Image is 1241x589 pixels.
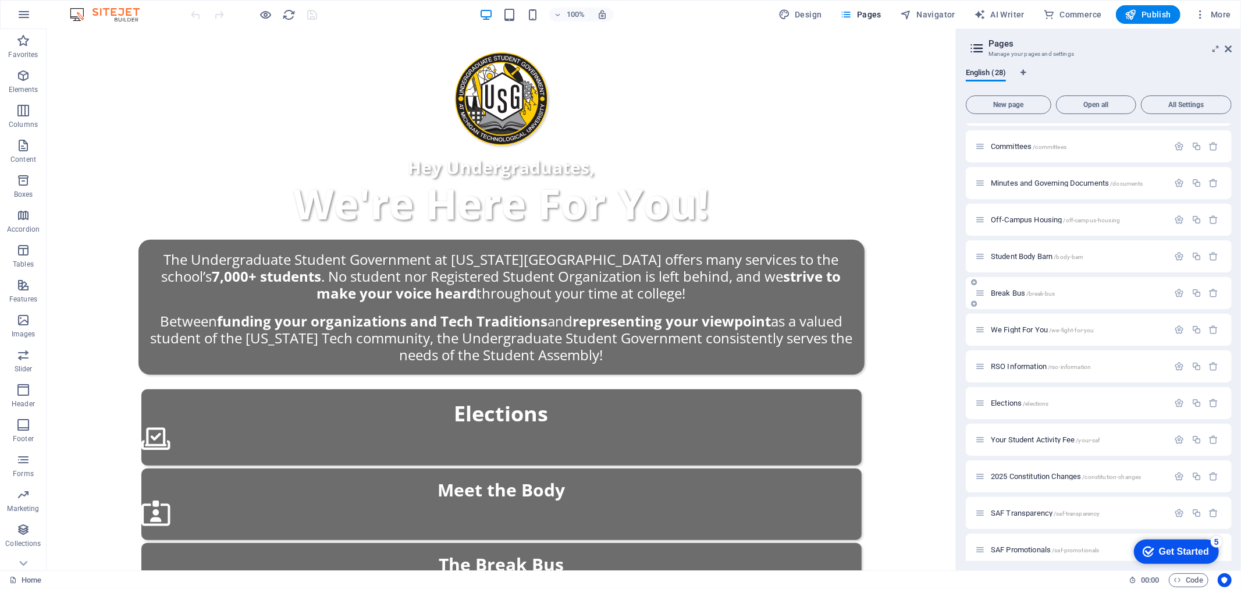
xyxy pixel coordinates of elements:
[9,120,38,129] p: Columns
[991,472,1141,481] span: Click to open page
[549,8,591,22] button: 100%
[12,329,35,339] p: Images
[1190,5,1236,24] button: More
[1056,95,1136,114] button: Open all
[991,142,1066,151] span: Click to open page
[1026,290,1055,297] span: /break-bus
[969,5,1029,24] button: AI Writer
[1175,178,1185,188] div: Settings
[13,469,34,478] p: Forms
[1175,251,1185,261] div: Settings
[1175,471,1185,481] div: Settings
[987,216,1169,223] div: Off-Campus Housing/off-campus-housing
[1175,215,1185,225] div: Settings
[1049,327,1094,333] span: /we-fight-for-you
[5,539,41,548] p: Collections
[7,225,40,234] p: Accordion
[1192,435,1201,445] div: Duplicate
[987,436,1169,443] div: Your Student Activity Fee/your-saf
[1192,471,1201,481] div: Duplicate
[1209,471,1219,481] div: Remove
[987,289,1169,297] div: Break Bus/break-bus
[1116,5,1180,24] button: Publish
[1192,325,1201,335] div: Duplicate
[1209,288,1219,298] div: Remove
[95,430,815,520] a: Meet the Body
[8,50,38,59] p: Favorites
[1175,398,1185,408] div: Settings
[841,9,881,20] span: Pages
[1209,215,1219,225] div: Remove
[991,325,1094,334] span: We Fight For You
[1192,398,1201,408] div: Duplicate
[1149,576,1151,584] span: :
[95,350,815,445] a: Elections
[1125,9,1171,20] span: Publish
[1174,573,1203,587] span: Code
[14,190,33,199] p: Boxes
[987,546,1169,553] div: SAF Promotionals/saf-promotionals
[1169,573,1208,587] button: Code
[1146,101,1226,108] span: All Settings
[1209,141,1219,151] div: Remove
[1129,573,1160,587] h6: Session time
[1083,474,1142,480] span: /constitution-changes
[991,435,1100,444] span: Your Student Activity Fee
[13,260,34,269] p: Tables
[10,155,36,164] p: Content
[1054,254,1084,260] span: /body-barn
[971,101,1046,108] span: New page
[283,8,296,22] i: Reload page
[1064,217,1121,223] span: /off-campus-housing
[1194,9,1231,20] span: More
[1192,508,1201,518] div: Duplicate
[987,326,1169,333] div: We Fight For You/we-fight-for-you
[9,6,94,30] div: Get Started 5 items remaining, 0% complete
[282,8,296,22] button: reload
[987,253,1169,260] div: Student Body Barn/body-barn
[13,434,34,443] p: Footer
[9,85,38,94] p: Elements
[1175,361,1185,371] div: Settings
[12,399,35,409] p: Header
[1209,325,1219,335] div: Remove
[991,179,1143,187] span: Click to open page
[67,8,154,22] img: Editor Logo
[567,8,585,22] h6: 100%
[991,509,1100,517] span: Click to open page
[966,69,1232,91] div: Language Tabs
[1209,508,1219,518] div: Remove
[1141,573,1159,587] span: 00 00
[778,9,822,20] span: Design
[1175,508,1185,518] div: Settings
[1192,251,1201,261] div: Duplicate
[991,362,1091,371] span: RSO Information
[974,9,1025,20] span: AI Writer
[1033,144,1067,150] span: /committees
[836,5,886,24] button: Pages
[966,95,1051,114] button: New page
[1043,9,1102,20] span: Commerce
[1054,510,1100,517] span: /saf-transparency
[1209,435,1219,445] div: Remove
[1175,435,1185,445] div: Settings
[988,49,1208,59] h3: Manage your pages and settings
[774,5,827,24] div: Design (Ctrl+Alt+Y)
[9,294,37,304] p: Features
[1175,325,1185,335] div: Settings
[34,13,84,23] div: Get Started
[1192,361,1201,371] div: Duplicate
[991,215,1120,224] span: Click to open page
[1209,398,1219,408] div: Remove
[991,545,1100,554] span: Click to open page
[7,504,39,513] p: Marketing
[987,179,1169,187] div: Minutes and Governing Documents/documents
[1175,288,1185,298] div: Settings
[987,399,1169,407] div: Elections/elections
[1110,180,1143,187] span: /documents
[86,2,98,14] div: 5
[987,509,1169,517] div: SAF Transparency/saf-transparency
[1192,141,1201,151] div: Duplicate
[1076,437,1100,443] span: /your-saf
[966,66,1006,82] span: English (28)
